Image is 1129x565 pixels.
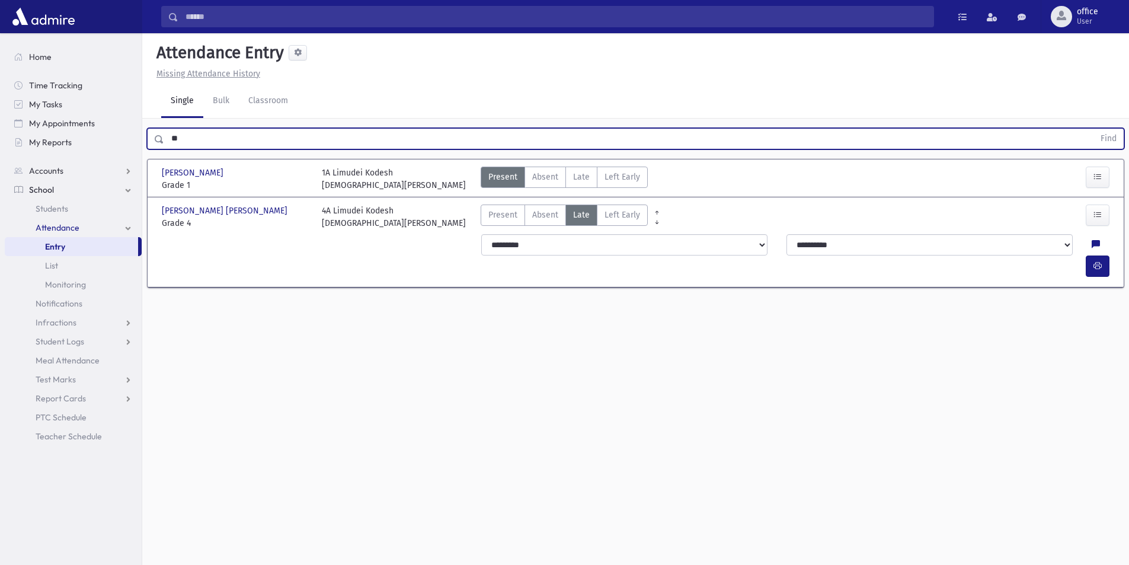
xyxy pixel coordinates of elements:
span: Notifications [36,298,82,309]
a: Infractions [5,313,142,332]
a: Missing Attendance History [152,69,260,79]
span: Absent [532,171,558,183]
a: Attendance [5,218,142,237]
a: PTC Schedule [5,408,142,427]
span: My Reports [29,137,72,148]
span: Absent [532,209,558,221]
span: Test Marks [36,374,76,385]
a: Monitoring [5,275,142,294]
div: 4A Limudei Kodesh [DEMOGRAPHIC_DATA][PERSON_NAME] [322,205,466,229]
a: Teacher Schedule [5,427,142,446]
span: Present [488,209,517,221]
span: My Tasks [29,99,62,110]
button: Find [1093,129,1124,149]
span: Grade 1 [162,179,310,191]
span: School [29,184,54,195]
span: Home [29,52,52,62]
a: School [5,180,142,199]
span: List [45,260,58,271]
u: Missing Attendance History [156,69,260,79]
span: Infractions [36,317,76,328]
span: Grade 4 [162,217,310,229]
span: User [1077,17,1098,26]
span: Monitoring [45,279,86,290]
a: Notifications [5,294,142,313]
a: Report Cards [5,389,142,408]
span: Students [36,203,68,214]
a: Entry [5,237,138,256]
span: Attendance [36,222,79,233]
a: Time Tracking [5,76,142,95]
span: Teacher Schedule [36,431,102,442]
span: Late [573,171,590,183]
span: Left Early [605,209,640,221]
span: Student Logs [36,336,84,347]
a: Bulk [203,85,239,118]
div: AttTypes [481,205,648,229]
input: Search [178,6,933,27]
span: Meal Attendance [36,355,100,366]
span: Accounts [29,165,63,176]
div: AttTypes [481,167,648,191]
a: Classroom [239,85,298,118]
span: Left Early [605,171,640,183]
a: Test Marks [5,370,142,389]
a: List [5,256,142,275]
span: office [1077,7,1098,17]
span: Present [488,171,517,183]
span: Entry [45,241,65,252]
a: Single [161,85,203,118]
span: Time Tracking [29,80,82,91]
span: PTC Schedule [36,412,87,423]
a: Home [5,47,142,66]
span: Report Cards [36,393,86,404]
a: Accounts [5,161,142,180]
a: Meal Attendance [5,351,142,370]
a: My Reports [5,133,142,152]
a: Student Logs [5,332,142,351]
a: My Tasks [5,95,142,114]
span: Late [573,209,590,221]
a: Students [5,199,142,218]
div: 1A Limudei Kodesh [DEMOGRAPHIC_DATA][PERSON_NAME] [322,167,466,191]
img: AdmirePro [9,5,78,28]
h5: Attendance Entry [152,43,284,63]
span: [PERSON_NAME] [PERSON_NAME] [162,205,290,217]
span: My Appointments [29,118,95,129]
a: My Appointments [5,114,142,133]
span: [PERSON_NAME] [162,167,226,179]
